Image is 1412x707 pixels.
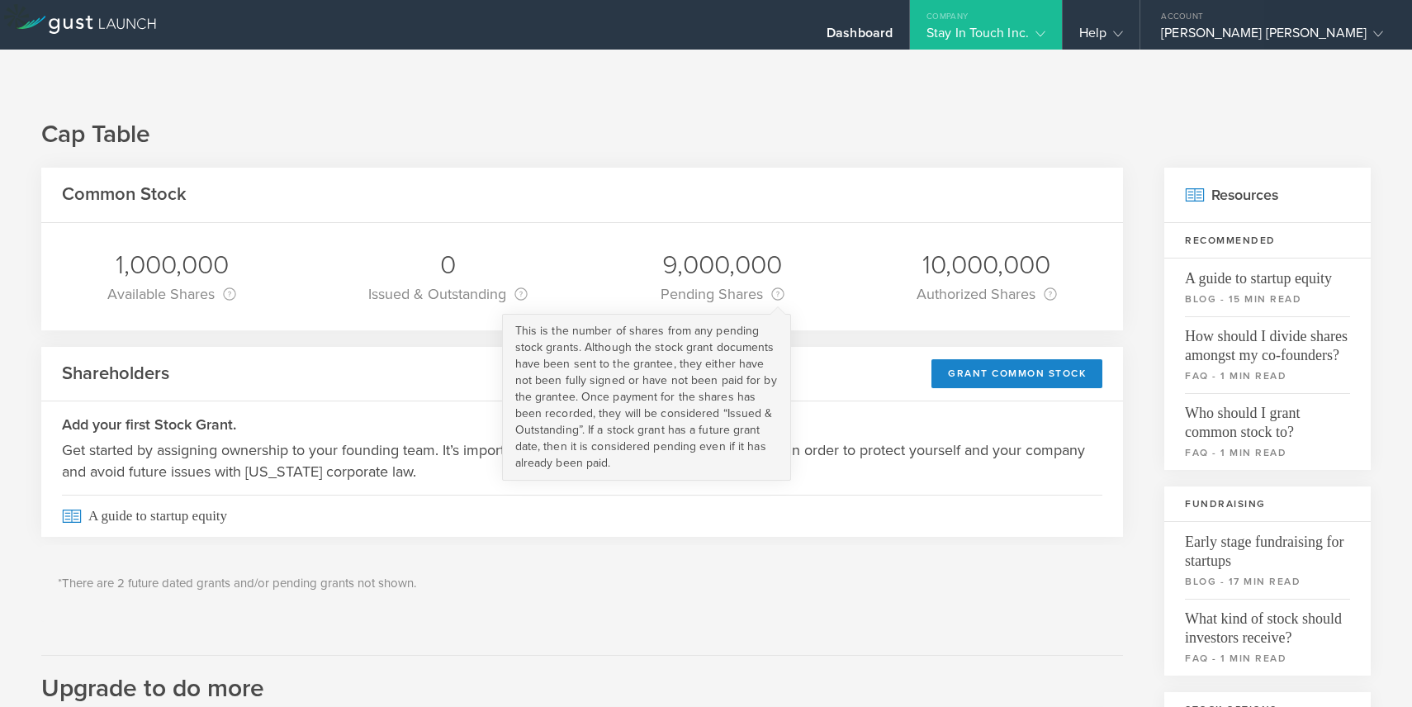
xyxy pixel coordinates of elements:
[62,439,1102,482] p: Get started by assigning ownership to your founding team. It’s important that you issue stock as ...
[368,282,528,306] div: Issued & Outstanding
[1329,628,1412,707] iframe: Chat Widget
[1185,599,1350,648] span: What kind of stock should investors receive?
[1079,25,1123,50] div: Help
[1185,651,1350,666] small: faq - 1 min read
[926,25,1045,50] div: Stay In Touch Inc.
[917,282,1057,306] div: Authorized Shares
[1185,522,1350,571] span: Early stage fundraising for startups
[62,495,1102,537] span: A guide to startup equity
[1164,599,1371,676] a: What kind of stock should investors receive?faq - 1 min read
[1185,259,1350,288] span: A guide to startup equity
[62,362,169,386] h2: Shareholders
[1185,368,1350,383] small: faq - 1 min read
[1185,316,1350,365] span: How should I divide shares amongst my co-founders?
[368,248,528,282] div: 0
[1164,223,1371,259] h3: Recommended
[1185,393,1350,442] span: Who should I grant common stock to?
[62,414,1102,435] h3: Add your first Stock Grant.
[41,495,1123,537] a: A guide to startup equity
[1185,445,1350,460] small: faq - 1 min read
[107,282,236,306] div: Available Shares
[1164,316,1371,393] a: How should I divide shares amongst my co-founders?faq - 1 min read
[1164,486,1371,522] h3: Fundraising
[661,282,784,306] div: Pending Shares
[1185,574,1350,589] small: blog - 17 min read
[917,248,1057,282] div: 10,000,000
[107,248,236,282] div: 1,000,000
[1161,25,1383,50] div: [PERSON_NAME] [PERSON_NAME]
[41,118,1371,151] h1: Cap Table
[1185,292,1350,306] small: blog - 15 min read
[1164,168,1371,223] h2: Resources
[1164,259,1371,316] a: A guide to startup equityblog - 15 min read
[515,324,777,470] span: This is the number of shares from any pending stock grants. Although the stock grant documents ha...
[1164,393,1371,470] a: Who should I grant common stock to?faq - 1 min read
[41,655,1123,705] h2: Upgrade to do more
[661,248,784,282] div: 9,000,000
[827,25,893,50] div: Dashboard
[58,574,1106,593] p: *There are 2 future dated grants and/or pending grants not shown.
[931,359,1102,388] div: Grant Common Stock
[62,183,187,206] h2: Common Stock
[1164,522,1371,599] a: Early stage fundraising for startupsblog - 17 min read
